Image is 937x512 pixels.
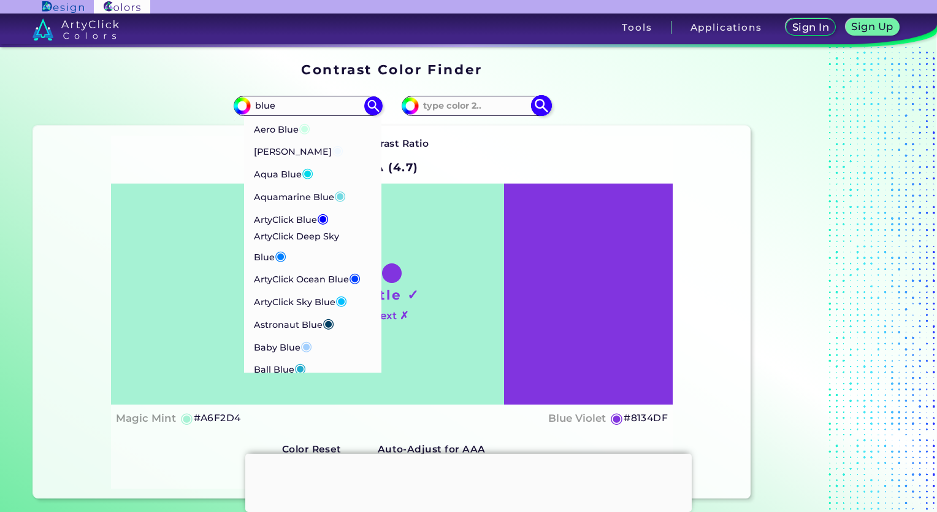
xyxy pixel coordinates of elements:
p: Aquamarine Blue [254,184,346,207]
p: ArtyClick Sky Blue [254,289,347,312]
p: ArtyClick Deep Sky Blue [254,229,372,266]
p: Aqua Blue [254,161,313,184]
p: Ball Blue [254,357,306,379]
span: ◉ [294,360,306,376]
span: ◉ [332,142,343,158]
p: Aero Blue [254,117,310,139]
strong: Contrast Ratio [355,138,429,149]
h5: Sign In [792,22,829,32]
h1: Title ✓ [364,285,420,304]
h5: #8134DF [624,410,668,426]
span: ◉ [323,315,334,331]
h1: Contrast Color Finder [301,60,482,79]
h4: Blue Violet [548,409,606,427]
h5: ◉ [180,411,194,425]
iframe: Advertisement [245,454,692,509]
span: ◉ [334,187,346,203]
span: ◉ [317,210,329,226]
a: Sign Up [846,18,900,36]
span: ◉ [302,165,313,180]
input: type color 2.. [419,98,533,114]
h3: Applications [690,23,762,32]
span: ◉ [349,270,361,285]
p: ArtyClick Blue [254,207,329,230]
input: type color 1.. [251,98,365,114]
h2: AA (4.7) [360,154,424,181]
span: ◉ [299,120,310,136]
img: ArtyClick Design logo [42,1,83,13]
h4: Magic Mint [116,409,176,427]
p: [PERSON_NAME] [254,139,343,161]
img: icon search [364,96,383,115]
p: Astronaut Blue [254,312,334,335]
span: ◉ [300,338,312,354]
img: logo_artyclick_colors_white.svg [33,18,119,41]
h5: #A6F2D4 [194,410,241,426]
h4: Text ✗ [375,307,408,325]
strong: Auto-Adjust for AAA [378,443,486,455]
h5: Sign Up [851,21,893,31]
iframe: Advertisement [755,57,909,503]
span: ◉ [275,247,286,263]
p: Baby Blue [254,335,312,357]
img: icon search [530,95,552,117]
h3: Tools [622,23,652,32]
a: Sign In [786,18,836,36]
p: ArtyClick Ocean Blue [254,266,361,289]
span: ◉ [335,292,347,308]
strong: Color Reset [282,443,342,455]
h5: ◉ [610,411,624,425]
